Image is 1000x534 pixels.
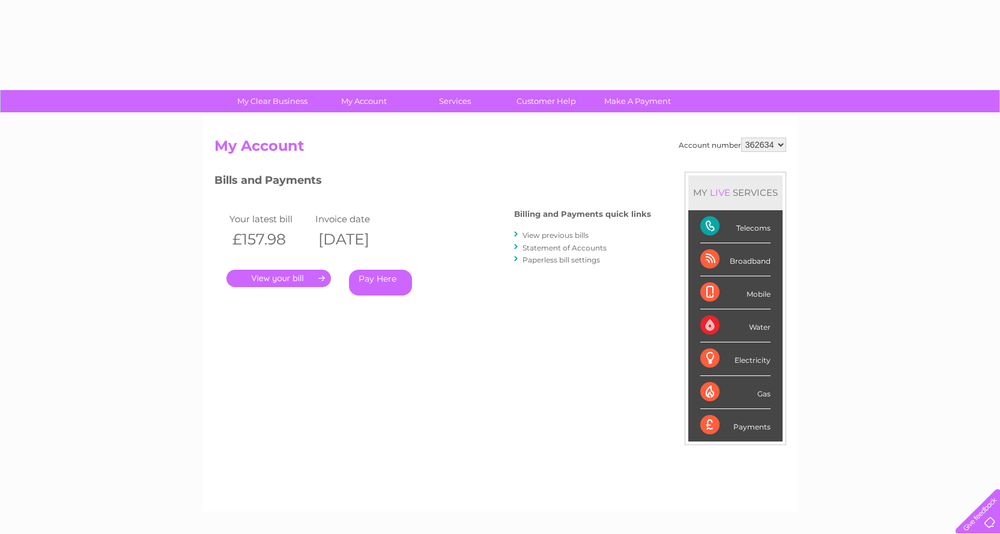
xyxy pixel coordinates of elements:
a: My Clear Business [223,90,322,112]
a: Paperless bill settings [523,255,600,264]
h4: Billing and Payments quick links [514,210,651,219]
div: Telecoms [700,210,771,243]
a: . [226,270,331,287]
div: Mobile [700,276,771,309]
a: Pay Here [349,270,412,296]
td: Your latest bill [226,211,313,227]
a: Make A Payment [588,90,687,112]
div: Gas [700,376,771,409]
th: £157.98 [226,227,313,252]
div: MY SERVICES [688,175,783,210]
a: Services [405,90,505,112]
a: Customer Help [497,90,596,112]
div: Payments [700,409,771,441]
th: [DATE] [312,227,399,252]
td: Invoice date [312,211,399,227]
div: Broadband [700,243,771,276]
div: LIVE [708,187,733,198]
a: Statement of Accounts [523,243,607,252]
div: Electricity [700,342,771,375]
a: View previous bills [523,231,589,240]
h3: Bills and Payments [214,172,651,193]
a: My Account [314,90,413,112]
div: Water [700,309,771,342]
h2: My Account [214,138,786,160]
div: Account number [679,138,786,152]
